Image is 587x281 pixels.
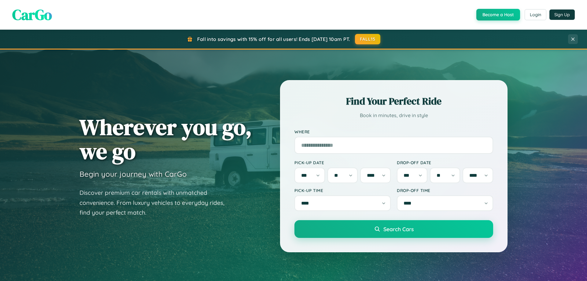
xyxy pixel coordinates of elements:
button: FALL15 [355,34,381,44]
span: CarGo [12,5,52,25]
span: Search Cars [383,226,414,232]
label: Drop-off Date [397,160,493,165]
button: Login [525,9,546,20]
label: Drop-off Time [397,188,493,193]
button: Search Cars [294,220,493,238]
button: Become a Host [476,9,520,20]
p: Discover premium car rentals with unmatched convenience. From luxury vehicles to everyday rides, ... [79,188,232,218]
span: Fall into savings with 15% off for all users! Ends [DATE] 10am PT. [197,36,350,42]
p: Book in minutes, drive in style [294,111,493,120]
h3: Begin your journey with CarGo [79,169,187,179]
label: Pick-up Time [294,188,391,193]
button: Sign Up [549,9,575,20]
h1: Wherever you go, we go [79,115,252,163]
label: Where [294,129,493,134]
h2: Find Your Perfect Ride [294,94,493,108]
label: Pick-up Date [294,160,391,165]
